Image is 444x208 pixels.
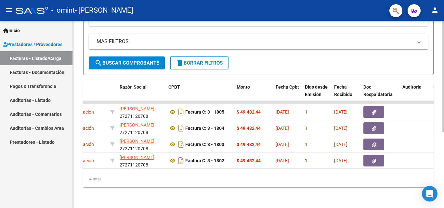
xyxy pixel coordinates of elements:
span: - omint [51,3,75,18]
datatable-header-cell: Razón Social [117,80,166,109]
mat-expansion-panel-header: MAS FILTROS [89,34,428,49]
datatable-header-cell: Fecha Cpbt [273,80,302,109]
datatable-header-cell: Doc Respaldatoria [361,80,400,109]
mat-icon: menu [5,6,13,14]
span: Fecha Recibido [334,84,352,97]
span: [PERSON_NAME] [120,139,154,144]
datatable-header-cell: CPBT [166,80,234,109]
datatable-header-cell: Días desde Emisión [302,80,332,109]
span: - [PERSON_NAME] [75,3,133,18]
span: Fecha Cpbt [276,84,299,90]
div: 27271120708 [120,154,163,167]
datatable-header-cell: Auditoria [400,80,431,109]
span: Borrar Filtros [176,60,223,66]
datatable-header-cell: Monto [234,80,273,109]
datatable-header-cell: Fecha Recibido [332,80,361,109]
span: Doc Respaldatoria [363,84,393,97]
span: [DATE] [276,142,289,147]
span: [DATE] [334,158,347,163]
span: [DATE] [276,109,289,115]
strong: Factura C: 3 - 1803 [185,142,224,147]
mat-icon: search [95,59,102,67]
span: Días desde Emisión [305,84,328,97]
span: [DATE] [276,158,289,163]
div: 27271120708 [120,121,163,135]
datatable-header-cell: Area [64,80,108,109]
span: Razón Social [120,84,147,90]
div: 4 total [83,171,434,187]
span: [DATE] [334,126,347,131]
strong: $ 49.482,44 [237,158,261,163]
span: 1 [305,109,307,115]
span: [DATE] [276,126,289,131]
span: Inicio [3,27,20,34]
mat-icon: delete [176,59,184,67]
mat-icon: person [431,6,439,14]
span: 1 [305,142,307,147]
strong: Factura C: 3 - 1802 [185,158,224,163]
strong: $ 49.482,44 [237,142,261,147]
i: Descargar documento [177,123,185,133]
span: [DATE] [334,109,347,115]
span: 1 [305,158,307,163]
i: Descargar documento [177,107,185,117]
span: [PERSON_NAME] [120,106,154,111]
mat-panel-title: MAS FILTROS [97,38,412,45]
span: Auditoria [402,84,422,90]
span: CPBT [168,84,180,90]
div: Open Intercom Messenger [422,186,437,202]
strong: Factura C: 3 - 1805 [185,109,224,115]
strong: Factura C: 3 - 1804 [185,126,224,131]
strong: $ 49.482,44 [237,126,261,131]
div: 27271120708 [120,138,163,151]
button: Borrar Filtros [170,56,229,69]
span: [PERSON_NAME] [120,155,154,160]
span: Monto [237,84,250,90]
i: Descargar documento [177,155,185,166]
span: Buscar Comprobante [95,60,159,66]
strong: $ 49.482,44 [237,109,261,115]
div: 27271120708 [120,105,163,119]
span: [PERSON_NAME] [120,122,154,128]
span: [DATE] [334,142,347,147]
span: 1 [305,126,307,131]
button: Buscar Comprobante [89,56,165,69]
span: Prestadores / Proveedores [3,41,62,48]
i: Descargar documento [177,139,185,150]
